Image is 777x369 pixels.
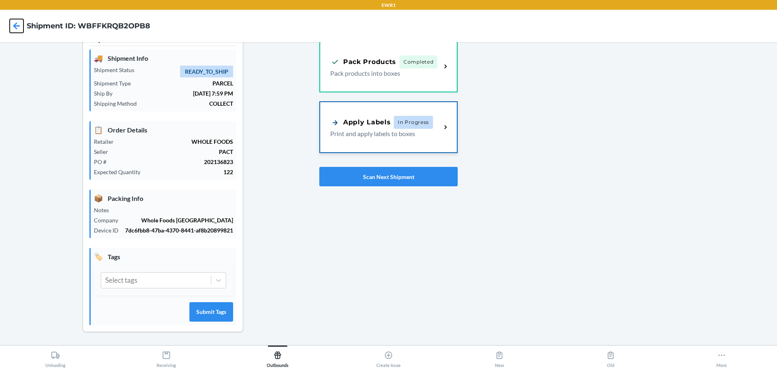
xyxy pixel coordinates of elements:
p: PARCEL [137,79,233,87]
button: Old [555,346,666,368]
div: Old [606,348,615,368]
p: Device ID [94,226,125,235]
p: Seller [94,147,115,156]
p: Expected Quantity [94,168,147,176]
span: 🚚 [94,53,103,64]
button: New [444,346,555,368]
p: Tags [94,251,233,262]
p: 7dc6fbb8-47ba-4370-8441-af8b20899821 [125,226,233,235]
p: Shipment Info [94,53,233,64]
div: New [495,348,504,368]
p: Shipping Method [94,99,143,108]
p: [DATE] 7:59 PM [119,89,233,98]
p: Shipment Type [94,79,137,87]
span: In Progress [394,116,433,129]
span: 🏷️ [94,251,103,262]
p: Notes [94,206,115,214]
div: Apply Labels [330,117,391,128]
p: Whole Foods [GEOGRAPHIC_DATA] [125,216,233,224]
div: More [716,348,727,368]
p: EWR1 [382,2,396,9]
button: Receiving [111,346,222,368]
div: Outbounds [267,348,289,368]
span: 📦 [94,193,103,204]
p: COLLECT [143,99,233,108]
p: Order Details [94,124,233,135]
span: 📋 [94,124,103,135]
p: Print and apply labels to boxes [330,129,435,139]
a: Apply LabelsIn ProgressPrint and apply labels to boxes [319,101,458,153]
h4: Shipment ID: WBFFKRQB2OPB8 [27,21,150,31]
p: 202136823 [113,158,233,166]
span: READY_TO_SHIP [180,66,233,77]
button: Submit Tags [189,302,233,322]
p: Ship By [94,89,119,98]
p: PO # [94,158,113,166]
div: Unloading [45,348,66,368]
button: Create Issue [333,346,444,368]
p: PACT [115,147,233,156]
button: Scan Next Shipment [319,167,458,186]
span: Completed [399,55,437,68]
p: Pack products into boxes [330,68,435,78]
p: WHOLE FOODS [120,137,233,146]
button: Outbounds [222,346,333,368]
div: Select tags [105,275,137,286]
div: Pack Products [330,57,396,67]
div: Create Issue [376,348,401,368]
button: More [666,346,777,368]
p: Shipment Status [94,66,141,74]
p: Retailer [94,137,120,146]
p: 122 [147,168,233,176]
a: Pack ProductsCompletedPack products into boxes [319,41,458,92]
p: Packing Info [94,193,233,204]
p: Company [94,216,125,224]
div: Receiving [157,348,176,368]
